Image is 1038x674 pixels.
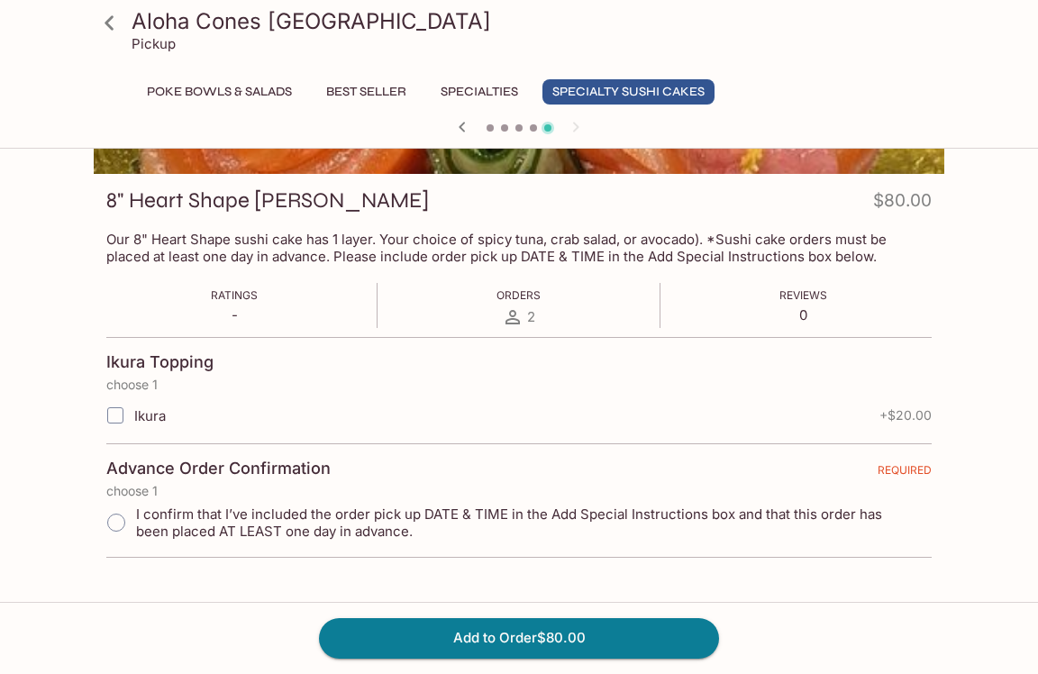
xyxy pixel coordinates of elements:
p: - [211,306,258,323]
h4: Ikura Topping [106,352,214,372]
p: Pickup [132,35,176,52]
h4: $80.00 [873,187,932,222]
h3: 8" Heart Shape [PERSON_NAME] [106,187,429,214]
button: Best Seller [316,79,416,105]
span: I confirm that I’ve included the order pick up DATE & TIME in the Add Special Instructions box an... [136,505,917,540]
p: Our 8" Heart Shape sushi cake has 1 layer. Your choice of spicy tuna, crab salad, or avocado). *S... [106,231,932,265]
span: + $20.00 [879,408,932,423]
h4: Advance Order Confirmation [106,459,331,478]
span: Ratings [211,288,258,302]
h3: Aloha Cones [GEOGRAPHIC_DATA] [132,7,937,35]
span: Orders [496,288,541,302]
span: REQUIRED [878,463,932,484]
span: 2 [527,308,535,325]
button: Specialties [431,79,528,105]
button: Poke Bowls & Salads [137,79,302,105]
button: Specialty Sushi Cakes [542,79,715,105]
span: Reviews [779,288,827,302]
span: Ikura [134,407,166,424]
p: 0 [779,306,827,323]
p: choose 1 [106,378,932,392]
p: choose 1 [106,484,932,498]
button: Add to Order$80.00 [319,618,719,658]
